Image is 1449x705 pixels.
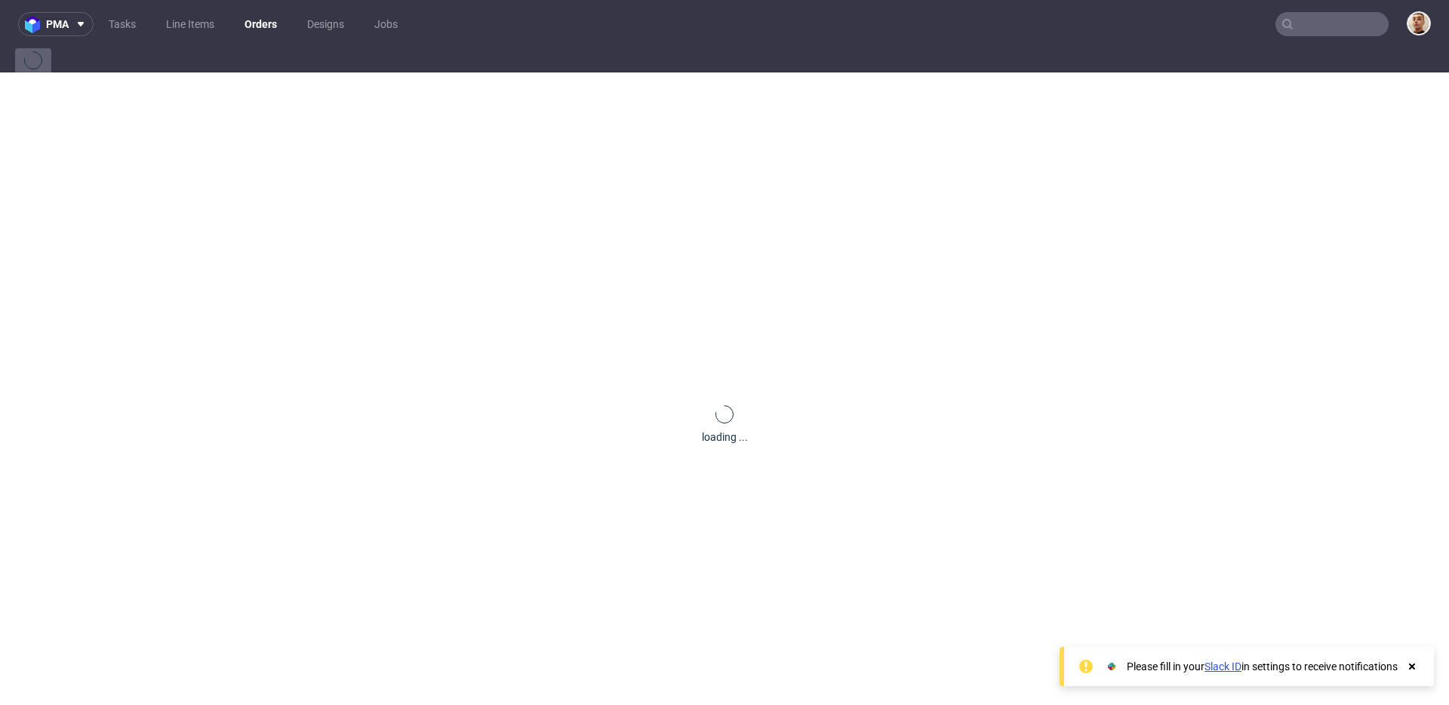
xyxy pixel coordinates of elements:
div: loading ... [702,429,748,445]
a: Jobs [365,12,407,36]
button: pma [18,12,94,36]
img: Slack [1104,659,1119,674]
img: Bartłomiej Leśniczuk [1408,13,1429,34]
a: Designs [298,12,353,36]
img: logo [25,16,46,33]
a: Orders [235,12,286,36]
div: Please fill in your in settings to receive notifications [1127,659,1398,674]
span: pma [46,19,69,29]
a: Tasks [100,12,145,36]
a: Line Items [157,12,223,36]
a: Slack ID [1204,660,1241,673]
